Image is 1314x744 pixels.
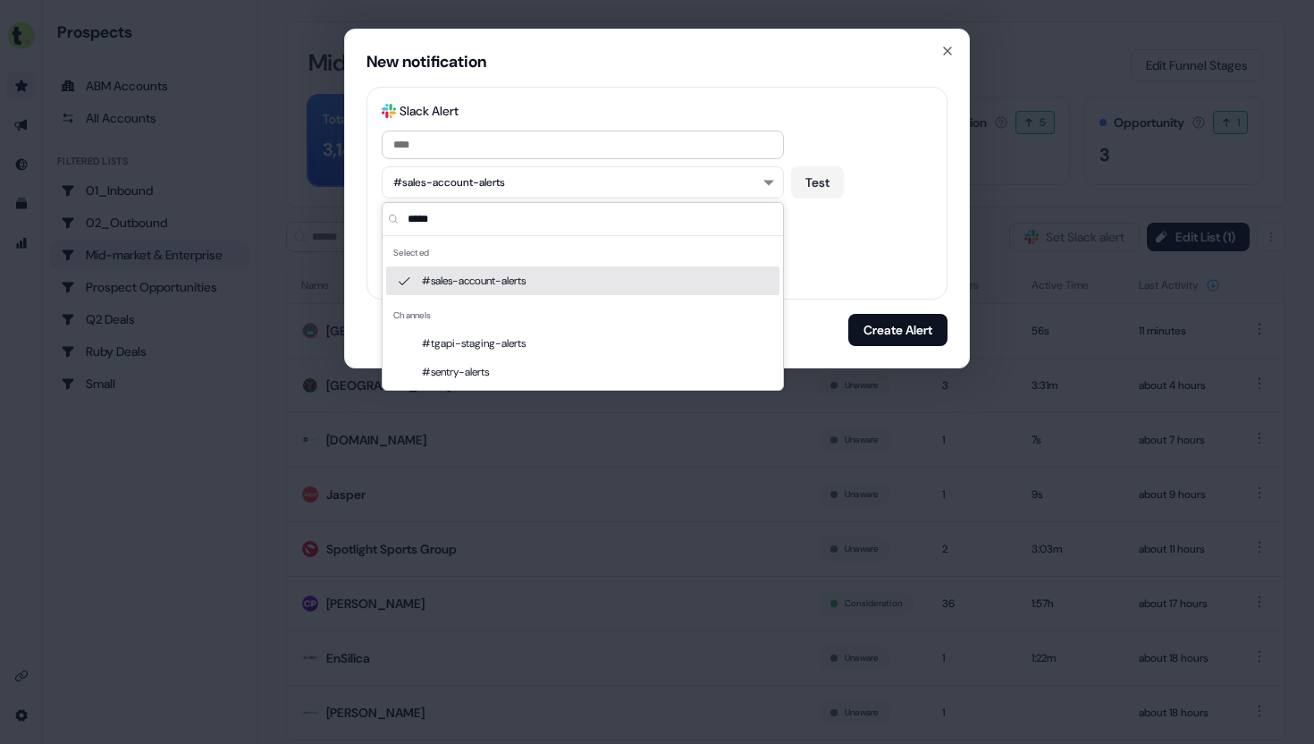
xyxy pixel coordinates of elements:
[791,166,844,199] button: Test
[400,102,459,120] div: Slack Alert
[848,314,948,346] button: Create Alert
[386,358,779,386] div: #sentry-alerts
[386,329,779,358] div: #tgapi-staging-alerts
[386,302,779,329] div: Channels
[383,236,783,390] div: Suggestions
[382,166,784,199] button: #sales-account-alerts
[386,240,779,266] div: Selected
[386,266,779,295] div: #sales-account-alerts
[366,51,486,72] div: New notification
